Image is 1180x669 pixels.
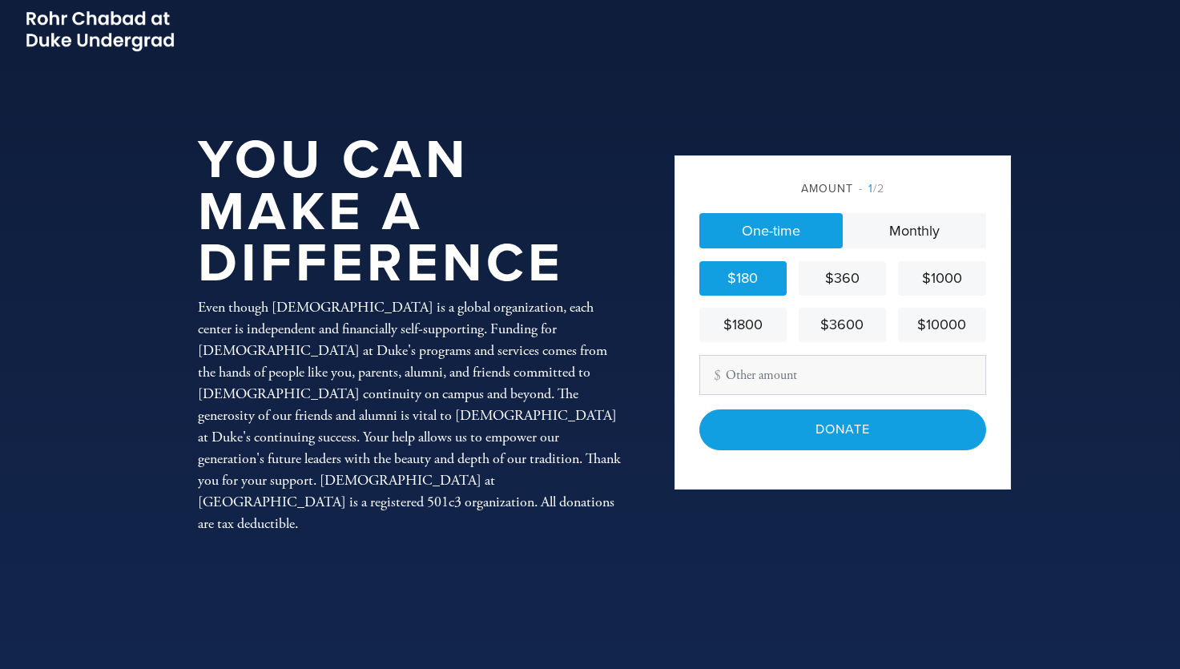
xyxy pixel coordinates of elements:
div: Even though [DEMOGRAPHIC_DATA] is a global organization, each center is independent and financial... [198,296,622,534]
a: One-time [699,213,843,248]
a: $3600 [799,308,886,342]
a: $180 [699,261,787,296]
div: $10000 [904,314,979,336]
div: $1000 [904,268,979,289]
span: /2 [859,182,884,195]
a: Monthly [843,213,986,248]
img: Picture2_0.png [24,8,176,54]
div: Amount [699,180,986,197]
a: $360 [799,261,886,296]
div: $180 [706,268,780,289]
h1: You Can Make a Difference [198,135,622,290]
div: $1800 [706,314,780,336]
input: Other amount [699,355,986,395]
div: $3600 [805,314,880,336]
input: Donate [699,409,986,449]
a: $1000 [898,261,985,296]
div: $360 [805,268,880,289]
span: 1 [868,182,873,195]
a: $1800 [699,308,787,342]
a: $10000 [898,308,985,342]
